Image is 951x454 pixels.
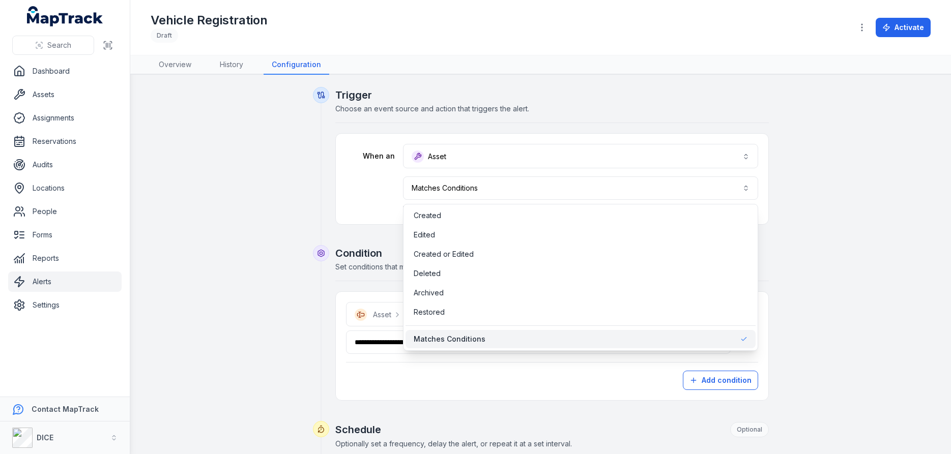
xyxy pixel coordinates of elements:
[414,210,441,221] span: Created
[414,307,445,317] span: Restored
[403,204,758,351] div: Matches Conditions
[414,268,441,279] span: Deleted
[414,334,485,344] span: Matches Conditions
[403,176,758,200] button: Matches Conditions
[414,249,474,259] span: Created or Edited
[414,230,435,240] span: Edited
[414,288,444,298] span: Archived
